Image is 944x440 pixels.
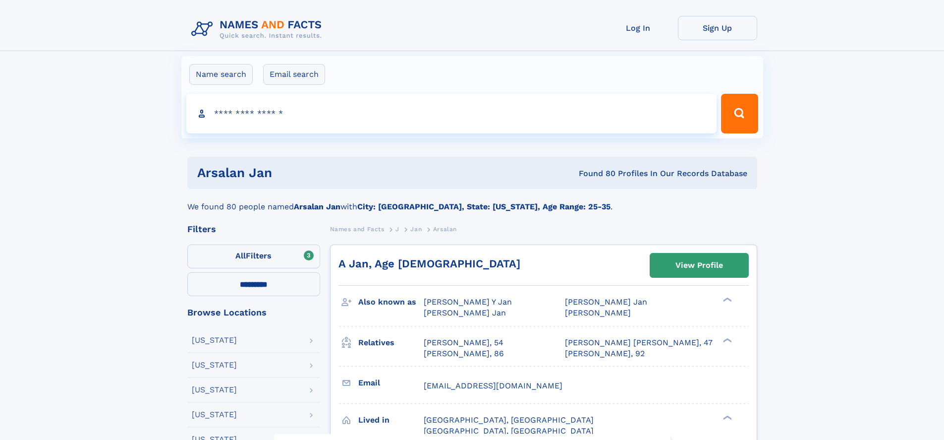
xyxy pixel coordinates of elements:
a: Jan [410,223,422,235]
div: [US_STATE] [192,361,237,369]
span: [GEOGRAPHIC_DATA], [GEOGRAPHIC_DATA] [424,426,594,436]
div: [US_STATE] [192,336,237,344]
span: [GEOGRAPHIC_DATA], [GEOGRAPHIC_DATA] [424,415,594,425]
a: [PERSON_NAME], 54 [424,337,503,348]
span: J [395,226,399,233]
input: search input [186,94,717,133]
span: [PERSON_NAME] Jan [424,308,506,317]
a: Sign Up [678,16,757,40]
a: J [395,223,399,235]
span: Jan [410,226,422,233]
label: Filters [187,245,320,268]
b: City: [GEOGRAPHIC_DATA], State: [US_STATE], Age Range: 25-35 [357,202,611,211]
a: Log In [599,16,678,40]
div: View Profile [675,254,723,277]
div: Found 80 Profiles In Our Records Database [425,168,747,179]
span: [EMAIL_ADDRESS][DOMAIN_NAME] [424,381,562,390]
div: We found 80 people named with . [187,189,757,213]
span: Arsalan [433,226,457,233]
a: Names and Facts [330,223,385,235]
label: Email search [263,64,325,85]
span: [PERSON_NAME] [565,308,631,317]
label: Name search [189,64,253,85]
button: Search Button [721,94,758,133]
a: [PERSON_NAME], 92 [565,348,645,359]
a: A Jan, Age [DEMOGRAPHIC_DATA] [338,257,520,270]
span: All [235,251,246,260]
a: [PERSON_NAME], 86 [424,348,504,359]
div: [US_STATE] [192,386,237,394]
div: ❯ [721,297,732,303]
h3: Lived in [358,412,424,429]
span: [PERSON_NAME] Y Jan [424,297,512,307]
img: Logo Names and Facts [187,16,330,43]
span: [PERSON_NAME] Jan [565,297,647,307]
div: Browse Locations [187,308,320,317]
div: ❯ [721,337,732,343]
div: ❯ [721,414,732,421]
b: Arsalan Jan [294,202,340,211]
a: [PERSON_NAME] [PERSON_NAME], 47 [565,337,713,348]
div: [US_STATE] [192,411,237,419]
h3: Relatives [358,334,424,351]
div: Filters [187,225,320,234]
h3: Email [358,375,424,391]
h3: Also known as [358,294,424,311]
a: View Profile [650,253,748,277]
h1: Arsalan Jan [197,167,426,179]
